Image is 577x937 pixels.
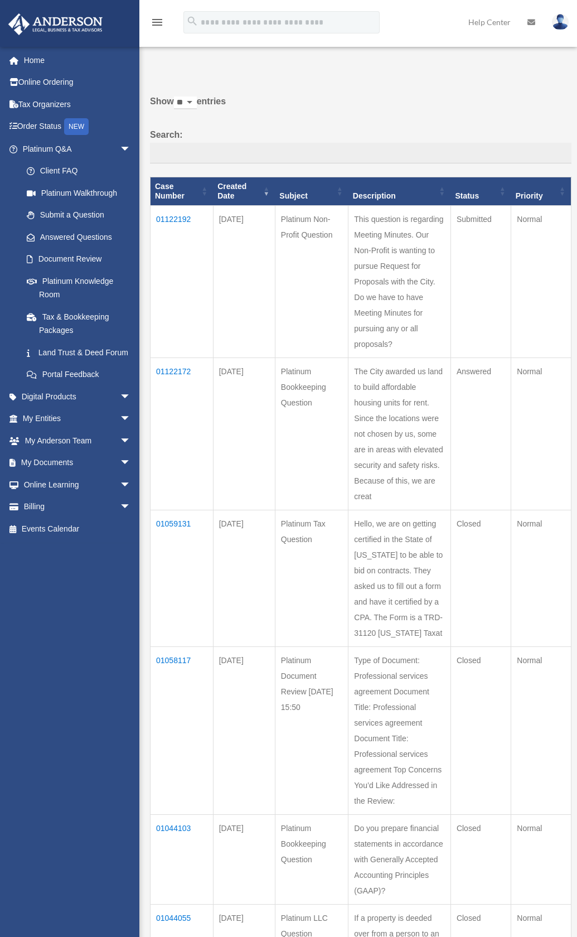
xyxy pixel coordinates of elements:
th: Subject: activate to sort column ascending [275,177,348,206]
td: This question is regarding Meeting Minutes. Our Non-Profit is wanting to pursue Request for Propo... [348,205,451,358]
a: Submit a Question [16,204,142,226]
span: arrow_drop_down [120,408,142,431]
span: arrow_drop_down [120,452,142,475]
span: arrow_drop_down [120,385,142,408]
a: Tax Organizers [8,93,148,115]
a: Home [8,49,148,71]
a: Online Ordering [8,71,148,94]
a: Platinum Walkthrough [16,182,142,204]
label: Search: [150,127,571,164]
td: Answered [450,358,511,510]
span: arrow_drop_down [120,474,142,496]
th: Status: activate to sort column ascending [450,177,511,206]
a: Events Calendar [8,518,148,540]
td: Platinum Bookkeeping Question [275,814,348,904]
td: Normal [511,510,571,646]
td: Type of Document: Professional services agreement Document Title: Professional services agreement... [348,646,451,814]
td: Platinum Tax Question [275,510,348,646]
td: [DATE] [213,814,275,904]
img: User Pic [552,14,569,30]
td: [DATE] [213,205,275,358]
select: Showentries [174,96,197,109]
a: Answered Questions [16,226,137,248]
td: [DATE] [213,646,275,814]
td: Do you prepare financial statements in accordance with Generally Accepted Accounting Principles (... [348,814,451,904]
td: Submitted [450,205,511,358]
td: Normal [511,814,571,904]
a: Platinum Knowledge Room [16,270,142,306]
a: Land Trust & Deed Forum [16,341,142,364]
a: Tax & Bookkeeping Packages [16,306,142,341]
a: menu [151,20,164,29]
th: Description: activate to sort column ascending [348,177,451,206]
td: Platinum Non-Profit Question [275,205,348,358]
td: 01059131 [151,510,214,646]
i: menu [151,16,164,29]
th: Case Number: activate to sort column ascending [151,177,214,206]
a: My Documentsarrow_drop_down [8,452,148,474]
td: Hello, we are on getting certified in the State of [US_STATE] to be able to bid on contracts. The... [348,510,451,646]
td: 01044103 [151,814,214,904]
td: Normal [511,646,571,814]
a: My Anderson Teamarrow_drop_down [8,429,148,452]
a: Platinum Q&Aarrow_drop_down [8,138,142,160]
a: Portal Feedback [16,364,142,386]
label: Show entries [150,94,571,120]
a: My Entitiesarrow_drop_down [8,408,148,430]
i: search [186,15,198,27]
th: Priority: activate to sort column ascending [511,177,571,206]
a: Digital Productsarrow_drop_down [8,385,148,408]
td: 01122172 [151,358,214,510]
input: Search: [150,143,571,164]
a: Online Learningarrow_drop_down [8,474,148,496]
span: arrow_drop_down [120,429,142,452]
td: The City awarded us land to build affordable housing units for rent. Since the locations were not... [348,358,451,510]
td: 01122192 [151,205,214,358]
span: arrow_drop_down [120,138,142,161]
a: Billingarrow_drop_down [8,496,148,518]
a: Document Review [16,248,142,271]
td: Closed [450,646,511,814]
td: 01058117 [151,646,214,814]
img: Anderson Advisors Platinum Portal [5,13,106,35]
a: Order StatusNEW [8,115,148,138]
a: Client FAQ [16,160,142,182]
td: Platinum Bookkeeping Question [275,358,348,510]
td: [DATE] [213,358,275,510]
td: Closed [450,814,511,904]
td: Normal [511,205,571,358]
td: [DATE] [213,510,275,646]
td: Normal [511,358,571,510]
span: arrow_drop_down [120,496,142,519]
td: Platinum Document Review [DATE] 15:50 [275,646,348,814]
td: Closed [450,510,511,646]
th: Created Date: activate to sort column ascending [213,177,275,206]
div: NEW [64,118,89,135]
